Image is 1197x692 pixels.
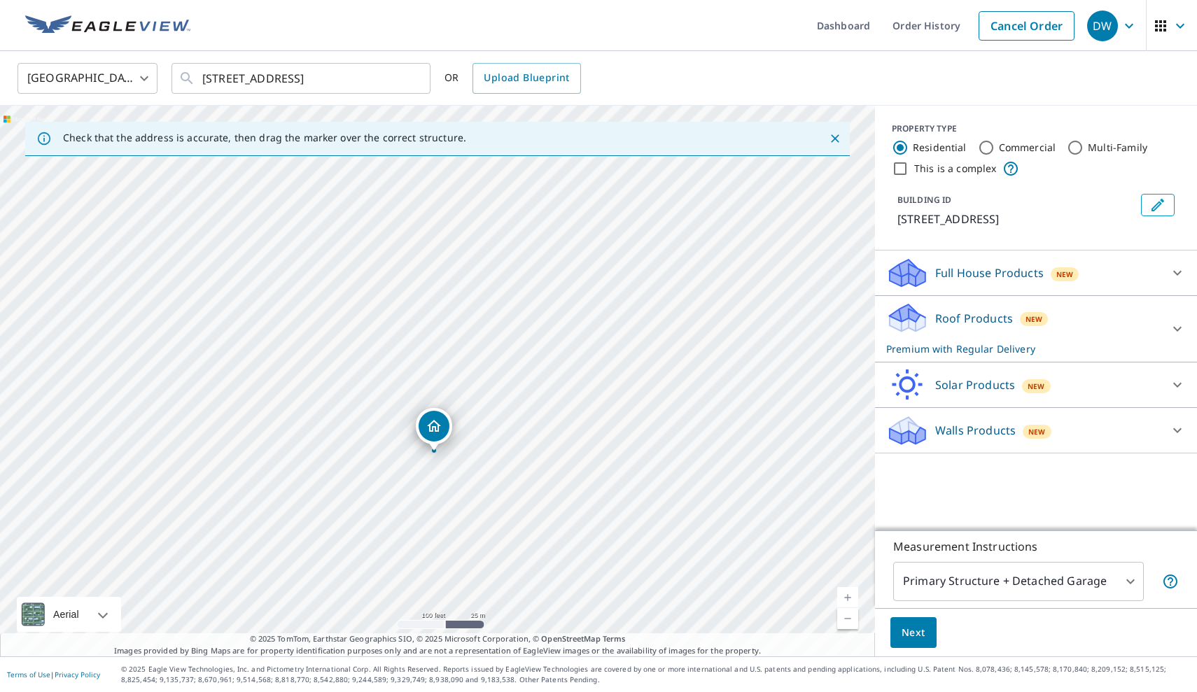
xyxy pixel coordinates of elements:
label: Commercial [999,141,1056,155]
span: Your report will include the primary structure and a detached garage if one exists. [1162,573,1179,590]
label: Residential [913,141,967,155]
span: Next [902,624,925,642]
div: OR [444,63,581,94]
div: Solar ProductsNew [886,368,1186,402]
input: Search by address or latitude-longitude [202,59,402,98]
a: OpenStreetMap [541,633,600,644]
p: Premium with Regular Delivery [886,341,1161,356]
p: [STREET_ADDRESS] [897,211,1135,227]
span: New [1028,381,1044,392]
div: Roof ProductsNewPremium with Regular Delivery [886,302,1186,356]
p: Full House Products [935,264,1044,281]
p: Roof Products [935,310,1013,327]
div: Walls ProductsNew [886,414,1186,447]
p: Check that the address is accurate, then drag the marker over the correct structure. [63,132,466,144]
a: Cancel Order [979,11,1074,41]
span: New [1025,313,1042,325]
span: Upload Blueprint [484,69,569,87]
span: New [1028,426,1045,437]
div: Full House ProductsNew [886,256,1186,290]
a: Terms of Use [7,670,50,679]
p: BUILDING ID [897,194,951,206]
div: Aerial [49,597,83,632]
button: Close [826,129,844,148]
p: © 2025 Eagle View Technologies, Inc. and Pictometry International Corp. All Rights Reserved. Repo... [121,664,1190,685]
a: Privacy Policy [55,670,100,679]
div: DW [1087,10,1118,41]
div: [GEOGRAPHIC_DATA] [17,59,157,98]
span: © 2025 TomTom, Earthstar Geographics SIO, © 2025 Microsoft Corporation, © [250,633,626,645]
button: Edit building 1 [1141,194,1175,216]
p: Walls Products [935,422,1016,439]
div: Aerial [17,597,121,632]
img: EV Logo [25,15,190,36]
p: Measurement Instructions [893,538,1179,555]
div: PROPERTY TYPE [892,122,1180,135]
button: Next [890,617,937,649]
div: Dropped pin, building 1, Residential property, 18843 Evergreen Ln Council Bluffs, IA 51503 [416,408,452,451]
span: New [1056,269,1073,280]
label: Multi-Family [1088,141,1147,155]
a: Current Level 18, Zoom In [837,587,858,608]
label: This is a complex [914,162,997,176]
a: Terms [603,633,626,644]
a: Upload Blueprint [472,63,580,94]
p: Solar Products [935,376,1015,393]
p: | [7,670,100,679]
div: Primary Structure + Detached Garage [893,562,1144,601]
a: Current Level 18, Zoom Out [837,608,858,629]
